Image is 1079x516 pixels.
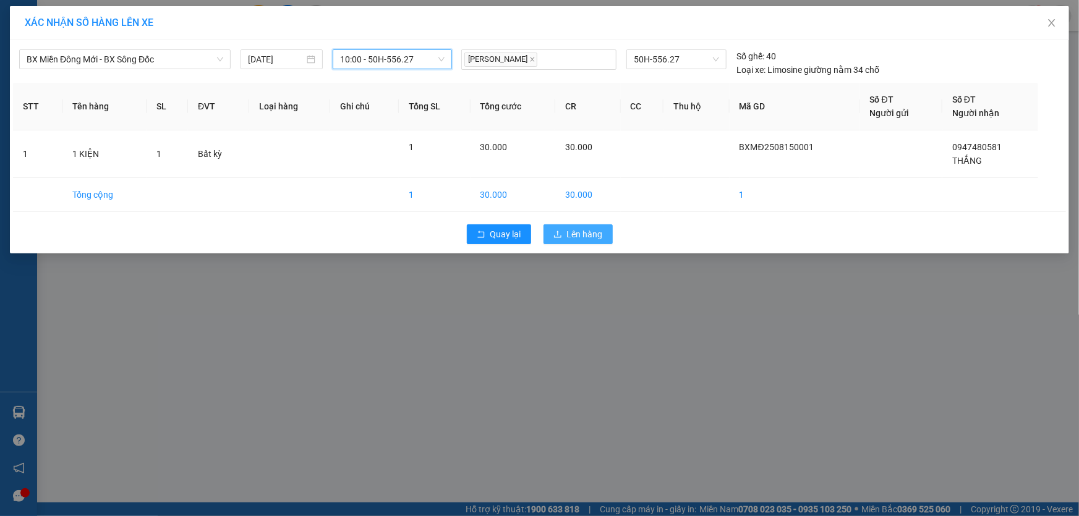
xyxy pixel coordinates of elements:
[480,142,508,152] span: 30.000
[147,83,188,130] th: SL
[62,83,147,130] th: Tên hàng
[736,49,776,63] div: 40
[740,142,814,152] span: BXMĐ2508150001
[730,178,860,212] td: 1
[188,130,249,178] td: Bất kỳ
[6,78,179,94] div: [PERSON_NAME]: CO SÁNG
[467,224,531,244] button: rollbackQuay lại
[870,95,893,104] span: Số ĐT
[62,130,147,178] td: 1 KIỆN
[736,49,764,63] span: Số ghế:
[555,178,620,212] td: 30.000
[13,83,62,130] th: STT
[399,83,470,130] th: Tổng SL
[6,36,35,52] div: Nhận :
[35,12,179,32] div: VP BX Miền Đông Mới
[471,83,555,130] th: Tổng cước
[464,53,537,67] span: [PERSON_NAME]
[340,50,445,69] span: 10:00 - 50H-556.27
[621,83,663,130] th: CC
[736,63,879,77] div: Limosine giường nằm 34 chỗ
[553,230,562,240] span: upload
[27,50,223,69] span: BX Miền Đông Mới - BX Sông Đốc
[663,83,730,130] th: Thu hộ
[399,178,470,212] td: 1
[35,54,179,74] div: VP Trạm Đá Bạc
[870,108,910,118] span: Người gửi
[490,227,521,241] span: Quay lại
[565,142,592,152] span: 30.000
[249,83,331,130] th: Loại hàng
[409,142,414,152] span: 1
[1047,18,1057,28] span: close
[188,83,249,130] th: ĐVT
[13,130,62,178] td: 1
[248,53,304,66] input: 15/08/2025
[35,36,179,54] div: THẮNG - 0947480581
[477,230,485,240] span: rollback
[952,95,976,104] span: Số ĐT
[62,178,147,212] td: Tổng cộng
[567,227,603,241] span: Lên hàng
[730,83,860,130] th: Mã GD
[471,178,555,212] td: 30.000
[555,83,620,130] th: CR
[25,17,153,28] span: XÁC NHẬN SỐ HÀNG LÊN XE
[529,56,535,62] span: close
[330,83,399,130] th: Ghi chú
[634,50,719,69] span: 50H-556.27
[156,149,161,159] span: 1
[544,224,613,244] button: uploadLên hàng
[952,156,982,166] span: THẮNG
[952,142,1002,152] span: 0947480581
[1034,6,1069,41] button: Close
[736,63,766,77] span: Loại xe:
[952,108,999,118] span: Người nhận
